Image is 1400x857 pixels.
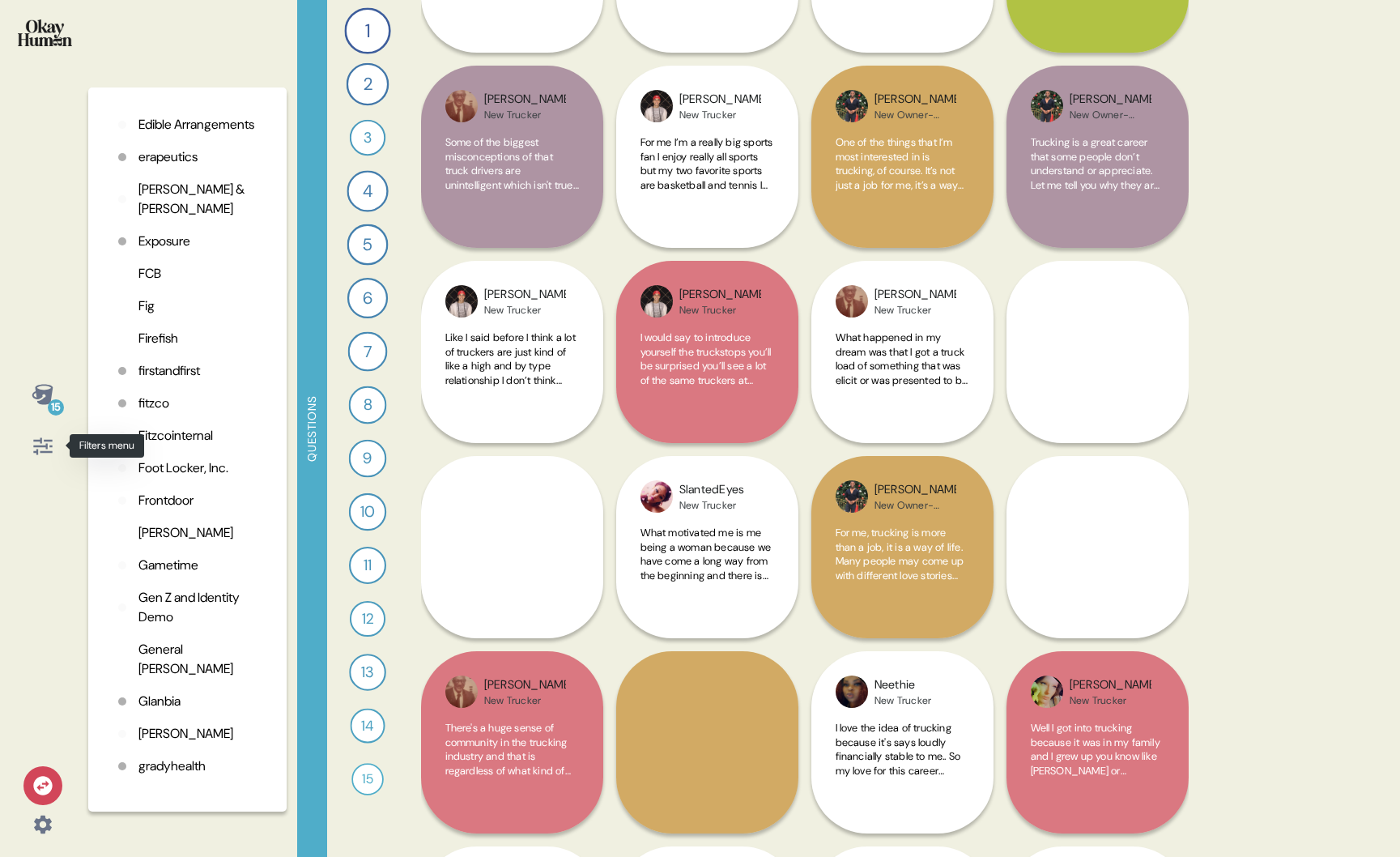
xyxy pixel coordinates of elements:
div: New Trucker [679,499,745,512]
img: profilepic_9711243272284004.jpg [836,90,868,122]
div: 11 [349,547,386,584]
div: 10 [348,493,385,531]
span: What happened in my dream was that I got a truck load of something that was elicit or was present... [836,330,968,728]
img: profilepic_6371446516225301.jpg [640,480,673,513]
div: 6 [347,278,387,318]
p: Glanbia [138,692,181,711]
img: profilepic_6417051708375816.jpg [1031,676,1063,708]
div: New Owner-Operator [1070,109,1151,122]
div: New Trucker [1070,694,1151,707]
p: Gametime [138,556,198,575]
p: Exposure [138,232,190,251]
div: New Owner-Operator [874,499,956,512]
div: 14 [350,709,385,744]
div: Filters menu [70,434,144,458]
img: profilepic_6580702128709085.jpg [836,285,868,318]
div: 1 [344,7,390,53]
div: [PERSON_NAME] [1070,91,1151,109]
p: Fig [138,296,155,316]
div: [PERSON_NAME] [679,91,761,109]
div: 3 [349,120,385,156]
span: I would say to introduce yourself the truckstops you’ll be surprised you’ll see a lot of the same... [640,330,774,714]
span: One of the things that I’m most interested in is trucking, of course. It’s not just a job for me,... [836,135,968,518]
p: Foot Locker, Inc. [138,458,228,478]
div: [PERSON_NAME] [1070,676,1151,694]
div: 8 [348,386,386,424]
p: Firefish [138,329,178,348]
img: profilepic_6607632739316811.jpg [640,285,673,318]
div: 7 [347,332,387,372]
div: Neethie [874,676,932,694]
div: [PERSON_NAME] [484,676,566,694]
span: Like I said before I think a lot of truckers are just kind of like a high and by type relationshi... [445,330,579,728]
div: [PERSON_NAME] [874,91,956,109]
div: New Trucker [484,304,566,317]
img: profilepic_10045730188801095.jpg [836,676,868,708]
div: New Owner-Operator [874,109,956,122]
div: [PERSON_NAME] [874,286,956,304]
div: [PERSON_NAME] [679,286,761,304]
img: profilepic_9711243272284004.jpg [836,480,868,513]
div: 9 [348,440,386,478]
p: fitzco [138,394,169,413]
p: Gravity Global [138,789,217,808]
div: SlantedEyes [679,481,745,499]
div: [PERSON_NAME] [484,286,566,304]
div: [PERSON_NAME] [874,481,956,499]
div: 2 [346,63,389,106]
p: FCB [138,264,161,284]
p: [PERSON_NAME] [138,724,233,744]
img: profilepic_6607632739316811.jpg [445,285,478,318]
p: Gen Z and Identity Demo [138,588,261,627]
img: profilepic_9711243272284004.jpg [1031,90,1063,122]
img: profilepic_6580702128709085.jpg [445,90,478,122]
p: Frontdoor [138,491,194,510]
p: General [PERSON_NAME] [138,640,261,679]
span: Some of the biggest misconceptions of that truck drivers are unintelligent which isn't true we ar... [445,135,579,547]
div: [PERSON_NAME] [484,91,566,109]
span: Trucking is a great career that some people don’t understand or appreciate. Let me tell you why t... [1031,135,1163,547]
div: New Trucker [874,304,956,317]
div: New Trucker [484,109,566,122]
span: For me I’m a really big sports fan I enjoy really all sports but my two favorite sports are baske... [640,135,773,533]
div: New Trucker [679,304,761,317]
p: firstandfirst [138,361,200,381]
img: profilepic_6607632739316811.jpg [640,90,673,122]
div: 12 [349,601,385,637]
p: erapeutics [138,147,198,167]
p: [PERSON_NAME] & [PERSON_NAME] [138,180,261,219]
div: 15 [351,763,384,795]
p: Edible Arrangements [138,115,254,134]
div: 15 [48,399,64,416]
p: [PERSON_NAME] [138,523,233,543]
div: New Trucker [874,694,932,707]
img: okayhuman.3b1b6348.png [18,19,72,46]
div: 13 [349,654,386,691]
p: gradyhealth [138,757,206,776]
img: profilepic_6580702128709085.jpg [445,676,478,708]
div: New Trucker [484,694,566,707]
div: 5 [347,224,388,266]
p: Fitzcointernal [138,426,213,446]
div: New Trucker [679,109,761,122]
div: 4 [347,170,388,211]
